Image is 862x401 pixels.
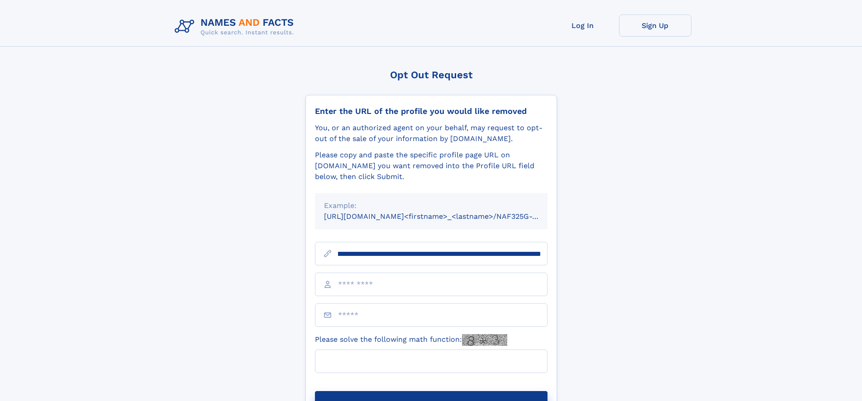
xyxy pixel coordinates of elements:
[619,14,691,37] a: Sign Up
[547,14,619,37] a: Log In
[305,69,557,80] div: Opt Out Request
[324,200,538,211] div: Example:
[324,212,565,221] small: [URL][DOMAIN_NAME]<firstname>_<lastname>/NAF325G-xxxxxxxx
[315,150,548,182] div: Please copy and paste the specific profile page URL on [DOMAIN_NAME] you want removed into the Pr...
[315,106,548,116] div: Enter the URL of the profile you would like removed
[315,334,507,346] label: Please solve the following math function:
[171,14,301,39] img: Logo Names and Facts
[315,123,548,144] div: You, or an authorized agent on your behalf, may request to opt-out of the sale of your informatio...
